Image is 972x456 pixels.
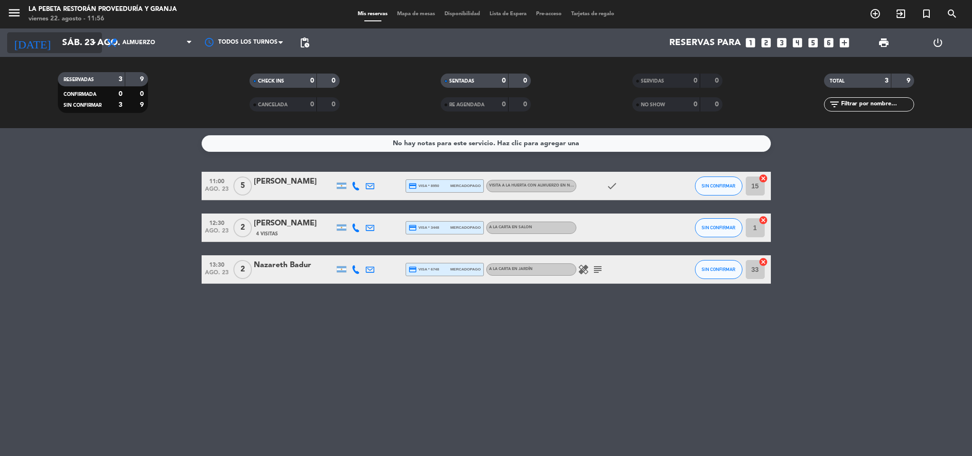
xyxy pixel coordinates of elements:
[254,259,334,271] div: Nazareth Badur
[449,79,474,84] span: SENTADAS
[28,14,177,24] div: viernes 22. agosto - 11:56
[702,183,735,188] span: SIN CONFIRMAR
[254,217,334,230] div: [PERSON_NAME]
[119,102,122,108] strong: 3
[205,186,229,197] span: ago. 23
[759,257,768,267] i: cancel
[205,270,229,280] span: ago. 23
[946,8,958,19] i: search
[254,176,334,188] div: [PERSON_NAME]
[759,174,768,183] i: cancel
[885,77,889,84] strong: 3
[695,177,742,195] button: SIN CONFIRMAR
[205,175,229,186] span: 11:00
[907,77,912,84] strong: 9
[578,264,589,275] i: healing
[744,37,757,49] i: looks_one
[64,92,96,97] span: CONFIRMADA
[119,91,122,97] strong: 0
[807,37,819,49] i: looks_5
[921,8,932,19] i: turned_in_not
[606,180,618,192] i: check
[64,77,94,82] span: RESERVADAS
[28,5,177,14] div: LA PEBETA Restorán Proveeduría y Granja
[140,91,146,97] strong: 0
[830,79,844,84] span: TOTAL
[523,101,529,108] strong: 0
[332,101,337,108] strong: 0
[489,267,533,271] span: A LA CARTA EN JARDÍN
[592,264,603,275] i: subject
[715,77,721,84] strong: 0
[502,77,506,84] strong: 0
[393,138,579,149] div: No hay notas para este servicio. Haz clic para agregar una
[233,177,252,195] span: 5
[641,102,665,107] span: NO SHOW
[233,260,252,279] span: 2
[408,265,439,274] span: visa * 6748
[440,11,485,17] span: Disponibilidad
[332,77,337,84] strong: 0
[7,6,21,23] button: menu
[523,77,529,84] strong: 0
[310,101,314,108] strong: 0
[408,223,417,232] i: credit_card
[88,37,100,48] i: arrow_drop_down
[7,6,21,20] i: menu
[502,101,506,108] strong: 0
[566,11,619,17] span: Tarjetas de regalo
[233,218,252,237] span: 2
[641,79,664,84] span: SERVIDAS
[408,182,417,190] i: credit_card
[870,8,881,19] i: add_circle_outline
[489,184,636,187] span: VISITA A LA HUERTA CON ALMUERZO EN NUESTRO RESTAURANT - EN SALON
[829,99,840,110] i: filter_list
[838,37,851,49] i: add_box
[353,11,392,17] span: Mis reservas
[256,230,278,238] span: 4 Visitas
[258,79,284,84] span: CHECK INS
[760,37,772,49] i: looks_two
[408,265,417,274] i: credit_card
[450,224,481,231] span: mercadopago
[702,267,735,272] span: SIN CONFIRMAR
[64,103,102,108] span: SIN CONFIRMAR
[791,37,804,49] i: looks_4
[715,101,721,108] strong: 0
[485,11,531,17] span: Lista de Espera
[450,266,481,272] span: mercadopago
[895,8,907,19] i: exit_to_app
[119,76,122,83] strong: 3
[694,77,697,84] strong: 0
[695,218,742,237] button: SIN CONFIRMAR
[450,183,481,189] span: mercadopago
[408,182,439,190] span: visa * 8950
[408,223,439,232] span: visa * 3448
[669,37,741,48] span: Reservas para
[695,260,742,279] button: SIN CONFIRMAR
[878,37,889,48] span: print
[299,37,310,48] span: pending_actions
[776,37,788,49] i: looks_3
[759,215,768,225] i: cancel
[205,259,229,270] span: 13:30
[140,76,146,83] strong: 9
[840,99,914,110] input: Filtrar por nombre...
[531,11,566,17] span: Pre-acceso
[911,28,965,57] div: LOG OUT
[489,225,532,229] span: A LA CARTA EN SALON
[7,32,57,53] i: [DATE]
[823,37,835,49] i: looks_6
[205,217,229,228] span: 12:30
[392,11,440,17] span: Mapa de mesas
[122,39,155,46] span: Almuerzo
[932,37,944,48] i: power_settings_new
[702,225,735,230] span: SIN CONFIRMAR
[205,228,229,239] span: ago. 23
[310,77,314,84] strong: 0
[694,101,697,108] strong: 0
[258,102,287,107] span: CANCELADA
[449,102,484,107] span: RE AGENDADA
[140,102,146,108] strong: 9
